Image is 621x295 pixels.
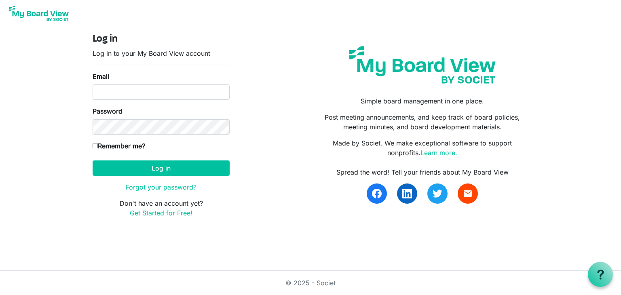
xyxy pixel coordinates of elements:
[458,183,478,204] a: email
[93,48,230,58] p: Log in to your My Board View account
[433,189,442,198] img: twitter.svg
[420,149,457,157] a: Learn more.
[402,189,412,198] img: linkedin.svg
[372,189,382,198] img: facebook.svg
[93,72,109,81] label: Email
[6,3,71,23] img: My Board View Logo
[317,96,528,106] p: Simple board management in one place.
[126,183,196,191] a: Forgot your password?
[317,138,528,158] p: Made by Societ. We make exceptional software to support nonprofits.
[93,141,145,151] label: Remember me?
[93,198,230,218] p: Don't have an account yet?
[317,167,528,177] div: Spread the word! Tell your friends about My Board View
[93,106,123,116] label: Password
[93,34,230,45] h4: Log in
[93,160,230,176] button: Log in
[343,40,502,90] img: my-board-view-societ.svg
[463,189,473,198] span: email
[93,143,98,148] input: Remember me?
[285,279,336,287] a: © 2025 - Societ
[317,112,528,132] p: Post meeting announcements, and keep track of board policies, meeting minutes, and board developm...
[130,209,192,217] a: Get Started for Free!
